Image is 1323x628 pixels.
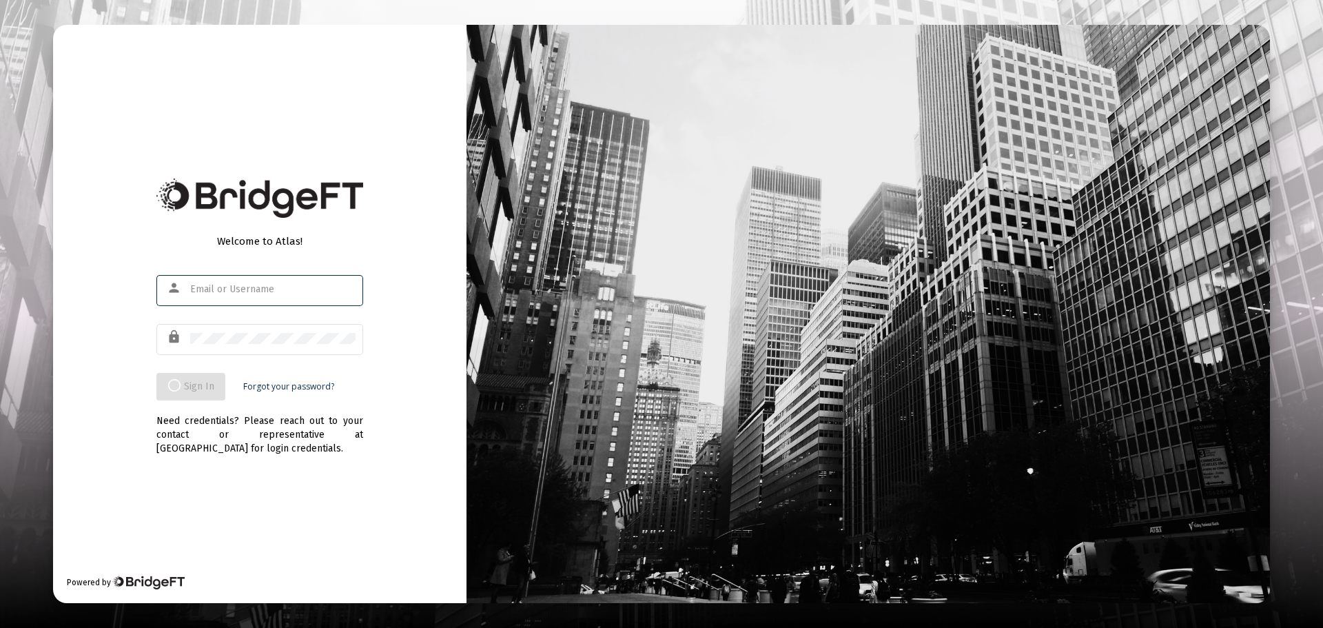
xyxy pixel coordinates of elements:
input: Email or Username [190,284,356,295]
button: Sign In [156,373,225,401]
mat-icon: lock [167,329,183,345]
div: Powered by [67,576,185,589]
mat-icon: person [167,280,183,296]
span: Sign In [167,381,214,392]
img: Bridge Financial Technology Logo [156,179,363,218]
img: Bridge Financial Technology Logo [112,576,185,589]
a: Forgot your password? [243,380,334,394]
div: Need credentials? Please reach out to your contact or representative at [GEOGRAPHIC_DATA] for log... [156,401,363,456]
div: Welcome to Atlas! [156,234,363,248]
